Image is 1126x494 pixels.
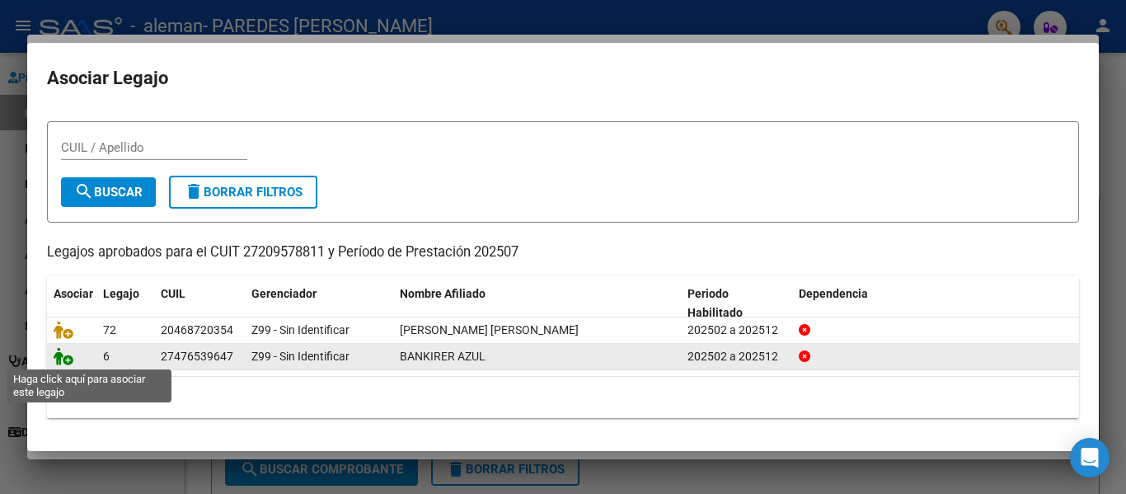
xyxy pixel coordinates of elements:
[161,287,185,300] span: CUIL
[792,276,1080,331] datatable-header-cell: Dependencia
[251,323,350,336] span: Z99 - Sin Identificar
[1070,438,1110,478] div: Open Intercom Messenger
[245,276,393,331] datatable-header-cell: Gerenciador
[47,276,96,331] datatable-header-cell: Asociar
[103,323,116,336] span: 72
[184,181,204,201] mat-icon: delete
[393,276,681,331] datatable-header-cell: Nombre Afiliado
[61,177,156,207] button: Buscar
[103,287,139,300] span: Legajo
[96,276,154,331] datatable-header-cell: Legajo
[74,185,143,200] span: Buscar
[154,276,245,331] datatable-header-cell: CUIL
[400,287,486,300] span: Nombre Afiliado
[47,377,1079,418] div: 2 registros
[799,287,868,300] span: Dependencia
[47,63,1079,94] h2: Asociar Legajo
[681,276,792,331] datatable-header-cell: Periodo Habilitado
[161,321,233,340] div: 20468720354
[687,321,786,340] div: 202502 a 202512
[161,347,233,366] div: 27476539647
[169,176,317,209] button: Borrar Filtros
[687,347,786,366] div: 202502 a 202512
[74,181,94,201] mat-icon: search
[400,323,579,336] span: MAZZOCCHI FORNASARI ENZO NICOLAS
[54,287,93,300] span: Asociar
[47,242,1079,263] p: Legajos aprobados para el CUIT 27209578811 y Período de Prestación 202507
[251,287,317,300] span: Gerenciador
[687,287,743,319] span: Periodo Habilitado
[184,185,303,200] span: Borrar Filtros
[251,350,350,363] span: Z99 - Sin Identificar
[400,350,486,363] span: BANKIRER AZUL
[103,350,110,363] span: 6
